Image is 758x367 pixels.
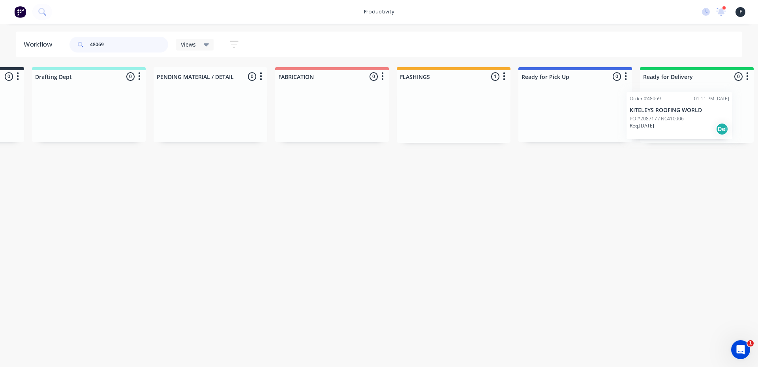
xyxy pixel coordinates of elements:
[24,40,56,49] div: Workflow
[731,340,750,359] iframe: Intercom live chat
[181,40,196,49] span: Views
[14,6,26,18] img: Factory
[360,6,398,18] div: productivity
[739,8,742,15] span: F
[90,37,168,52] input: Search for orders...
[747,340,754,346] span: 1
